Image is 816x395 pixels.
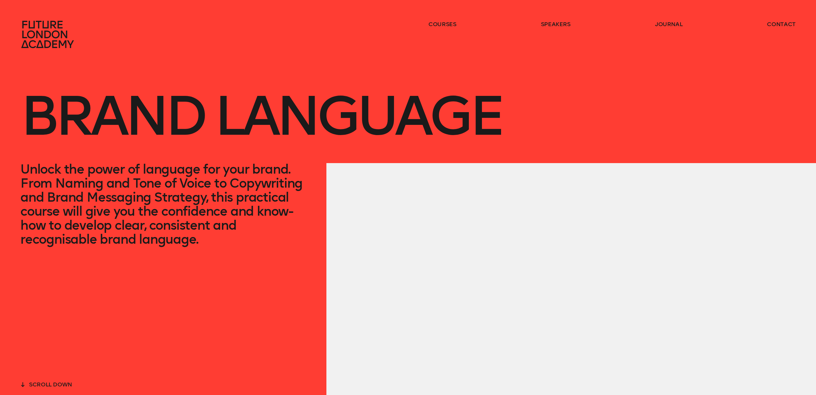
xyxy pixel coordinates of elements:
a: journal [655,20,683,28]
button: scroll down [20,379,72,388]
h1: Brand Language [20,48,502,163]
a: speakers [541,20,571,28]
a: courses [428,20,456,28]
span: scroll down [29,381,72,388]
p: Unlock the power of language for your brand. From Naming and Tone of Voice to Copywriting and Bra... [20,162,306,246]
a: contact [767,20,796,28]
